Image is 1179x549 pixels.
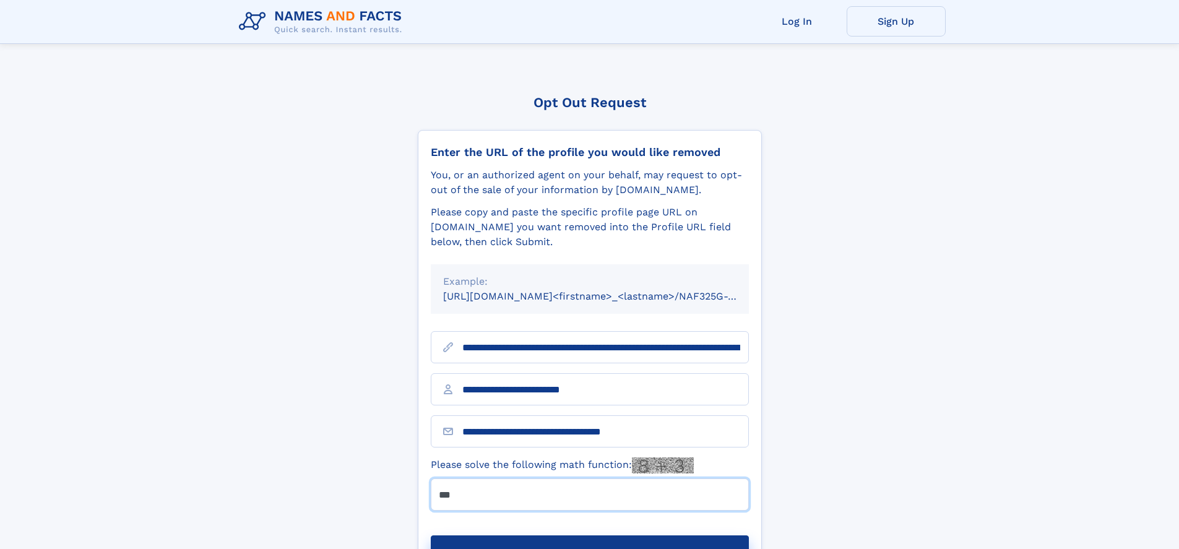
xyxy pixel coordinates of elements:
div: You, or an authorized agent on your behalf, may request to opt-out of the sale of your informatio... [431,168,749,197]
div: Example: [443,274,736,289]
label: Please solve the following math function: [431,457,694,473]
div: Please copy and paste the specific profile page URL on [DOMAIN_NAME] you want removed into the Pr... [431,205,749,249]
img: Logo Names and Facts [234,5,412,38]
div: Opt Out Request [418,95,762,110]
a: Log In [748,6,847,37]
div: Enter the URL of the profile you would like removed [431,145,749,159]
a: Sign Up [847,6,946,37]
small: [URL][DOMAIN_NAME]<firstname>_<lastname>/NAF325G-xxxxxxxx [443,290,772,302]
